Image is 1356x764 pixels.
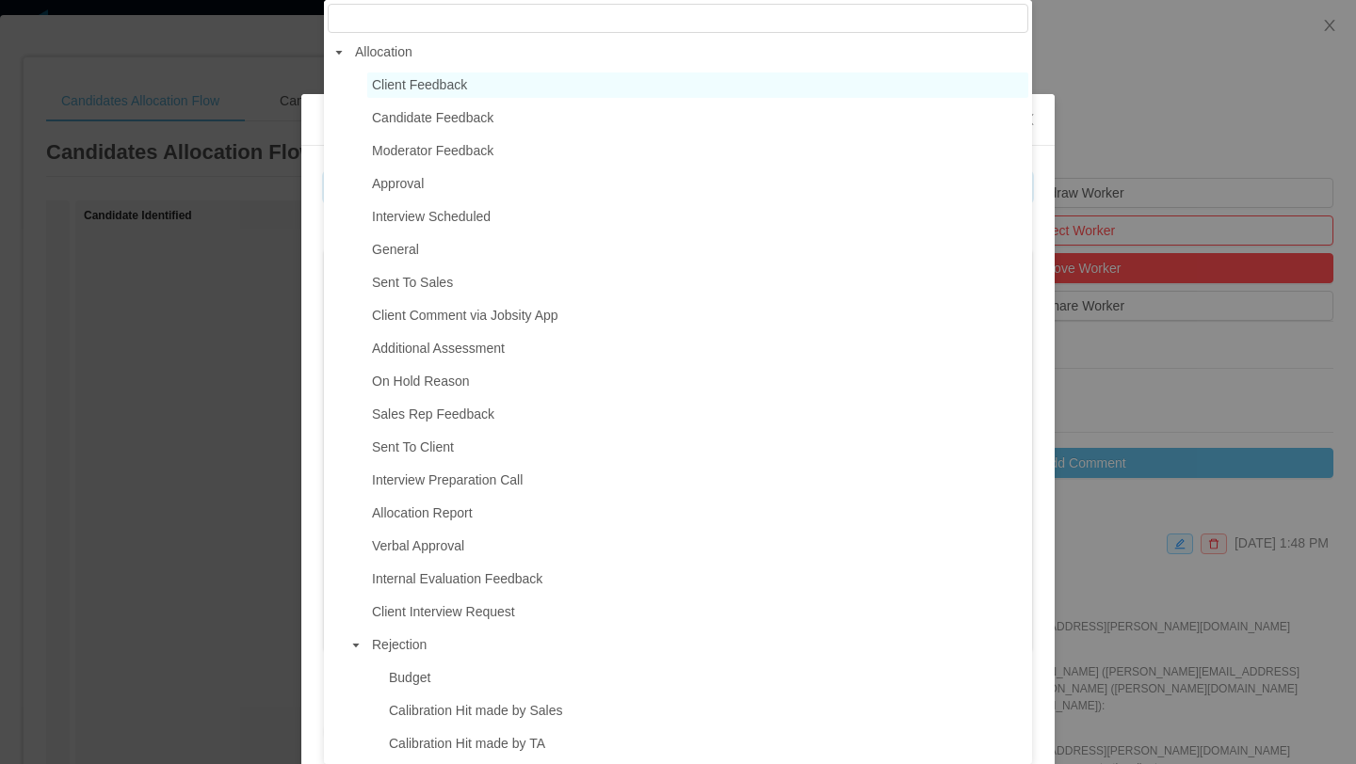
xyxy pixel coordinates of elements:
span: Internal Evaluation Feedback [372,571,542,586]
span: Calibration Hit made by TA [384,731,1028,756]
span: Allocation [350,40,1028,65]
span: Interview Scheduled [367,204,1028,230]
span: Client Interview Request [367,599,1028,625]
span: Sales Rep Feedback [367,402,1028,427]
span: On Hold Reason [367,369,1028,394]
span: Sent To Sales [367,270,1028,295]
span: Candidate Feedback [372,110,493,125]
span: Client Feedback [372,77,467,92]
span: Approval [372,176,424,191]
span: Client Feedback [367,72,1028,98]
span: Rejection [367,632,1028,658]
span: Approval [367,171,1028,197]
span: Candidate Feedback [367,105,1028,131]
span: Sent To Client [372,439,454,454]
span: Interview Preparation Call [367,468,1028,493]
span: Budget [384,665,1028,691]
span: Sales Rep Feedback [372,406,494,422]
span: Client Interview Request [372,604,515,619]
span: Internal Evaluation Feedback [367,566,1028,592]
span: Interview Scheduled [372,209,491,224]
span: Interview Preparation Call [372,472,523,487]
span: Additional Assessment [372,341,505,356]
span: General [372,242,419,257]
span: Verbal Approval [367,533,1028,559]
i: icon: caret-down [351,641,361,650]
span: Calibration Hit made by TA [389,736,545,751]
span: Additional Assessment [367,336,1028,361]
span: Client Comment via Jobsity App [367,303,1028,328]
span: On Hold Reason [372,374,470,389]
span: Calibration Hit made by Sales [389,703,562,718]
input: filter select [328,4,1028,33]
span: Verbal Approval [372,538,464,553]
span: Sent To Sales [372,275,453,290]
span: Allocation Report [372,505,473,520]
span: Calibration Hit made by Sales [384,698,1028,724]
i: icon: caret-down [334,48,344,57]
span: Budget [389,670,430,685]
span: Allocation [355,44,412,59]
span: Moderator Feedback [372,143,493,158]
span: Client Comment via Jobsity App [372,308,558,323]
span: General [367,237,1028,263]
span: Allocation Report [367,501,1028,526]
span: Sent To Client [367,435,1028,460]
span: Rejection [372,637,427,652]
span: Moderator Feedback [367,138,1028,164]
